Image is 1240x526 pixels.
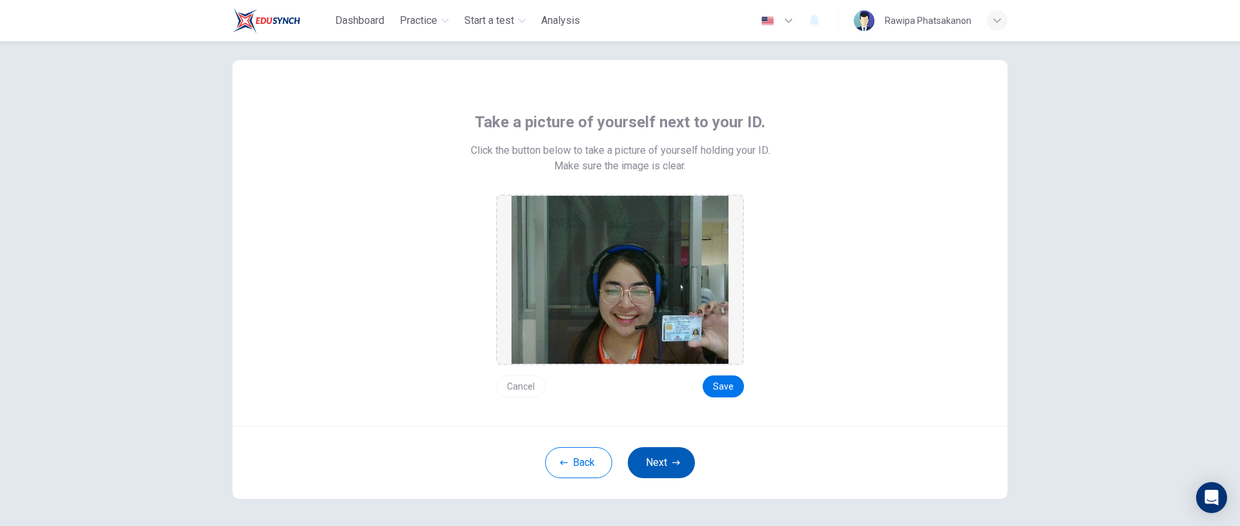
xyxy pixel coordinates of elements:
button: Back [545,447,612,478]
span: Click the button below to take a picture of yourself holding your ID. [471,143,770,158]
div: Open Intercom Messenger [1196,482,1227,513]
a: Train Test logo [232,8,330,34]
div: Rawipa Phatsakanon [885,13,971,28]
button: Save [703,375,744,397]
button: Next [628,447,695,478]
span: Analysis [541,13,580,28]
span: Start a test [464,13,514,28]
span: Make sure the image is clear. [554,158,686,174]
img: preview screemshot [512,196,728,364]
span: Take a picture of yourself next to your ID. [475,112,765,132]
img: en [759,16,776,26]
img: Train Test logo [232,8,300,34]
button: Start a test [459,9,531,32]
button: Practice [395,9,454,32]
img: Profile picture [854,10,874,31]
button: Cancel [496,375,546,397]
span: Practice [400,13,437,28]
span: Dashboard [335,13,384,28]
button: Analysis [536,9,585,32]
button: Dashboard [330,9,389,32]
